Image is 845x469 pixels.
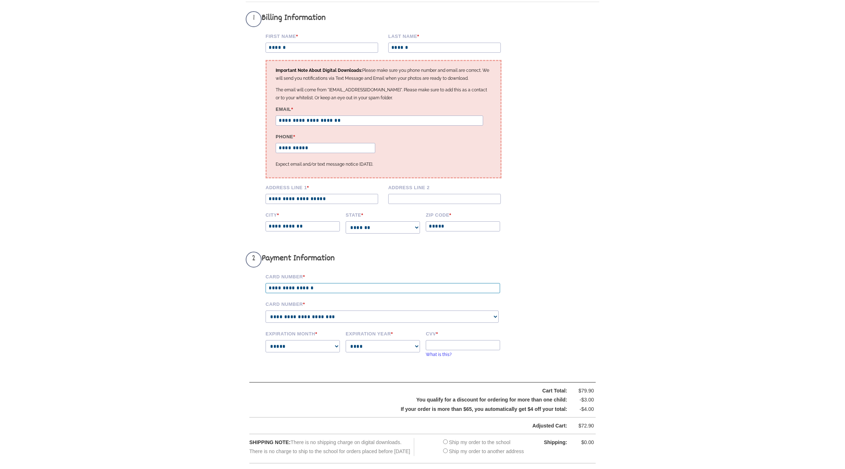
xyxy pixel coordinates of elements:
[572,395,594,404] div: -$3.00
[249,439,290,445] span: SHIPPING NOTE:
[426,211,501,218] label: Zip code
[346,211,421,218] label: State
[426,330,501,336] label: CVV
[426,352,452,357] a: What is this?
[268,386,567,395] div: Cart Total:
[266,330,341,336] label: Expiration Month
[246,252,511,268] h3: Payment Information
[246,11,262,27] span: 1
[572,421,594,430] div: $72.90
[266,273,511,279] label: Card Number
[346,330,421,336] label: Expiration Year
[441,438,524,456] div: Ship my order to the school Ship my order to another address
[266,211,341,218] label: City
[572,438,594,447] div: $0.00
[572,405,594,414] div: -$4.00
[268,395,567,404] div: You qualify for a discount for ordering for more than one child:
[268,405,567,414] div: If your order is more than $65, you automatically get $4 off your total:
[276,68,362,73] strong: Important Note About Digital Downloads:
[531,438,567,447] div: Shipping:
[266,184,383,190] label: Address Line 1
[276,133,379,139] label: Phone
[266,300,511,307] label: Card Number
[388,32,506,39] label: Last name
[276,86,491,102] p: The email will come from "[EMAIL_ADDRESS][DOMAIN_NAME]". Please make sure to add this as a contac...
[249,438,414,456] div: There is no shipping charge on digital downloads. There is no charge to ship to the school for or...
[268,421,567,430] div: Adjusted Cart:
[388,184,506,190] label: Address Line 2
[276,66,491,82] p: Please make sure you phone number and email are correct. We will send you notifications via Text ...
[246,11,511,27] h3: Billing Information
[266,32,383,39] label: First Name
[572,386,594,395] div: $79.90
[276,105,491,112] label: Email
[246,252,262,268] span: 2
[276,160,491,168] p: Expect email and/or text message notice [DATE].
